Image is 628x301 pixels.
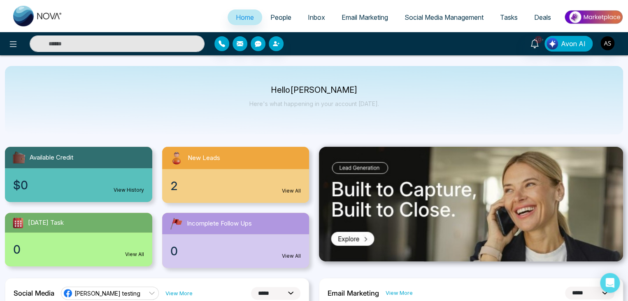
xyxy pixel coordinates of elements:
img: newLeads.svg [169,150,184,166]
span: [PERSON_NAME] testing [74,289,140,297]
span: Email Marketing [342,13,388,21]
a: View History [114,186,144,194]
span: [DATE] Task [28,218,64,228]
span: New Leads [188,153,220,163]
span: Inbox [308,13,325,21]
span: 0 [170,242,178,260]
img: Market-place.gif [563,8,623,26]
a: Deals [526,9,559,25]
h2: Email Marketing [328,289,379,297]
span: 10+ [535,36,542,43]
span: Available Credit [30,153,73,162]
div: Open Intercom Messenger [600,273,620,293]
img: User Avatar [600,36,614,50]
a: View More [386,289,413,297]
span: Social Media Management [405,13,484,21]
a: Incomplete Follow Ups0View All [157,213,314,268]
span: Incomplete Follow Ups [187,219,252,228]
img: todayTask.svg [12,216,25,229]
img: Nova CRM Logo [13,6,63,26]
a: Tasks [492,9,526,25]
button: Avon AI [544,36,593,52]
img: followUps.svg [169,216,184,231]
span: Tasks [500,13,518,21]
p: Here's what happening in your account [DATE]. [249,100,379,107]
span: 0 [13,241,21,258]
p: Hello [PERSON_NAME] [249,87,379,94]
a: View All [282,187,301,195]
img: availableCredit.svg [12,150,26,165]
span: 2 [170,177,178,195]
span: Deals [534,13,551,21]
a: New Leads2View All [157,147,314,203]
img: . [319,147,623,261]
a: 10+ [525,36,544,50]
h2: Social Media [14,289,54,297]
a: People [262,9,300,25]
a: View More [165,289,193,297]
a: Inbox [300,9,333,25]
span: People [270,13,291,21]
a: View All [282,252,301,260]
span: Avon AI [561,39,586,49]
a: Email Marketing [333,9,396,25]
span: $0 [13,176,28,194]
img: Lead Flow [547,38,558,49]
span: Home [236,13,254,21]
a: View All [125,251,144,258]
a: Home [228,9,262,25]
a: Social Media Management [396,9,492,25]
